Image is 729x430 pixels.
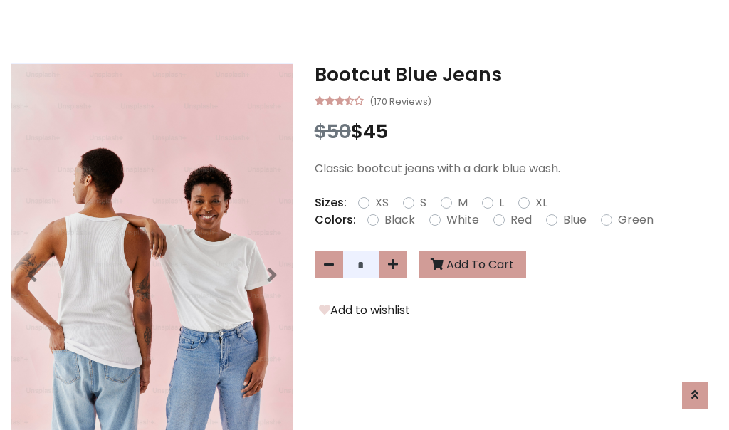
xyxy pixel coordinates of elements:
label: Blue [563,211,587,229]
label: Green [618,211,654,229]
label: S [420,194,426,211]
label: XS [375,194,389,211]
label: XL [535,194,547,211]
span: $50 [315,118,351,145]
label: L [499,194,504,211]
span: 45 [363,118,388,145]
p: Colors: [315,211,356,229]
button: Add To Cart [419,251,526,278]
h3: Bootcut Blue Jeans [315,63,718,86]
small: (170 Reviews) [369,92,431,109]
label: Black [384,211,415,229]
p: Sizes: [315,194,347,211]
label: M [458,194,468,211]
label: White [446,211,479,229]
button: Add to wishlist [315,301,414,320]
h3: $ [315,120,718,143]
label: Red [510,211,532,229]
p: Classic bootcut jeans with a dark blue wash. [315,160,718,177]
